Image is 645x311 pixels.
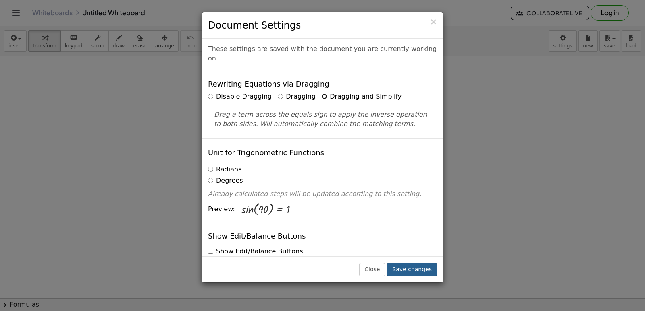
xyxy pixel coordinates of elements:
label: Degrees [208,176,243,185]
h4: Unit for Trigonometric Functions [208,149,324,157]
label: Dragging and Simplify [322,92,402,101]
label: Dragging [278,92,316,101]
input: Show Edit/Balance Buttons [208,249,213,254]
div: These settings are saved with the document you are currently working on. [202,39,443,70]
button: Close [359,263,385,276]
label: Radians [208,165,241,174]
button: Close [430,18,437,26]
h4: Show Edit/Balance Buttons [208,232,306,240]
label: Disable Dragging [208,92,272,101]
span: Preview: [208,205,235,214]
button: Save changes [387,263,437,276]
label: Show Edit/Balance Buttons [208,247,303,256]
h3: Document Settings [208,19,437,32]
input: Radians [208,167,213,172]
p: Drag a term across the equals sign to apply the inverse operation to both sides. Will automatical... [214,110,431,129]
input: Dragging and Simplify [322,94,327,99]
input: Degrees [208,178,213,183]
input: Dragging [278,94,283,99]
input: Disable Dragging [208,94,213,99]
h4: Rewriting Equations via Dragging [208,80,329,88]
p: Already calculated steps will be updated according to this setting. [208,189,437,199]
span: × [430,17,437,27]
